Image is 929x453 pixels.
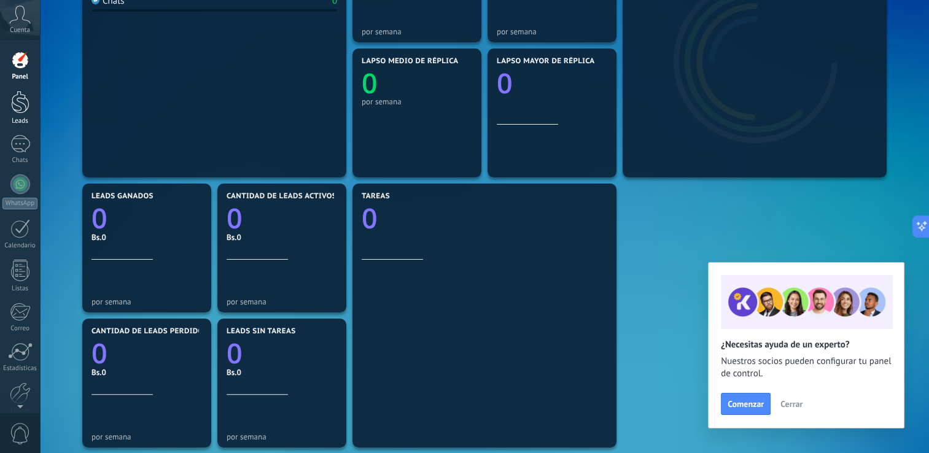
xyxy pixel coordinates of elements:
span: Leads ganados [91,192,154,201]
div: por semana [362,97,472,106]
text: 0 [362,199,378,237]
span: Tareas [362,192,390,201]
a: 0 [91,199,202,237]
a: 0 [227,335,337,372]
span: Leads sin tareas [227,327,295,336]
div: Bs.0 [227,367,337,377]
h2: ¿Necesitas ayuda de un experto? [721,339,892,350]
text: 0 [227,199,243,237]
a: 0 [91,335,202,372]
div: por semana [227,297,337,306]
div: Estadísticas [2,365,38,373]
span: Cerrar [780,400,803,408]
div: por semana [91,297,202,306]
div: por semana [362,27,472,36]
a: 0 [227,199,337,237]
div: Panel [2,73,38,81]
div: por semana [91,432,202,441]
div: Leads [2,117,38,125]
text: 0 [227,335,243,372]
div: Calendario [2,242,38,250]
div: WhatsApp [2,198,37,209]
text: 0 [362,64,378,102]
div: Correo [2,325,38,333]
text: 0 [91,335,107,372]
div: por semana [497,27,607,36]
button: Comenzar [721,393,771,415]
span: Cantidad de leads perdidos [91,327,208,336]
a: 0 [362,199,607,237]
div: Bs.0 [91,232,202,242]
div: Chats [2,157,38,165]
div: Bs.0 [91,367,202,377]
span: Cuenta [10,26,30,34]
text: 0 [497,64,513,102]
span: Nuestros socios pueden configurar tu panel de control. [721,355,892,380]
span: Cantidad de leads activos [227,192,336,201]
button: Cerrar [775,395,808,413]
div: por semana [227,432,337,441]
div: Bs.0 [227,232,337,242]
span: Comenzar [728,400,764,408]
text: 0 [91,199,107,237]
span: Lapso mayor de réplica [497,57,594,66]
span: Lapso medio de réplica [362,57,459,66]
div: Listas [2,285,38,293]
